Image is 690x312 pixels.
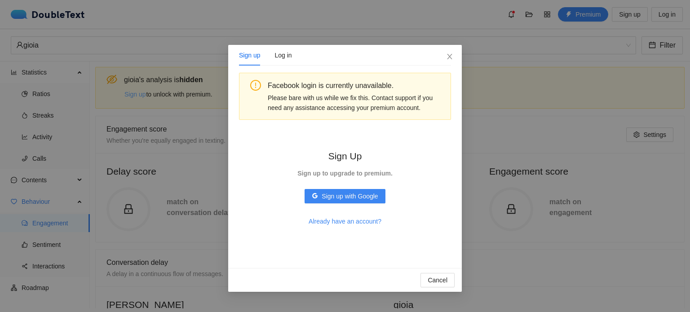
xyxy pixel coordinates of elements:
span: exclamation-circle [250,80,261,91]
button: Already have an account? [301,214,389,229]
span: Cancel [428,275,447,285]
span: google [312,193,318,200]
strong: Sign up to upgrade to premium. [297,170,393,177]
span: close [446,53,453,60]
button: Cancel [420,273,455,287]
div: Please bare with us while we fix this. Contact support if you need any assistance accessing your ... [268,93,444,113]
div: Log in [274,50,292,60]
h2: Sign Up [297,149,393,163]
div: Facebook login is currently unavailable. [268,80,444,91]
span: Already have an account? [309,216,381,226]
button: Close [438,45,462,69]
span: Sign up with Google [322,191,378,201]
button: googleSign up with Google [305,189,385,203]
div: Sign up [239,50,260,60]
